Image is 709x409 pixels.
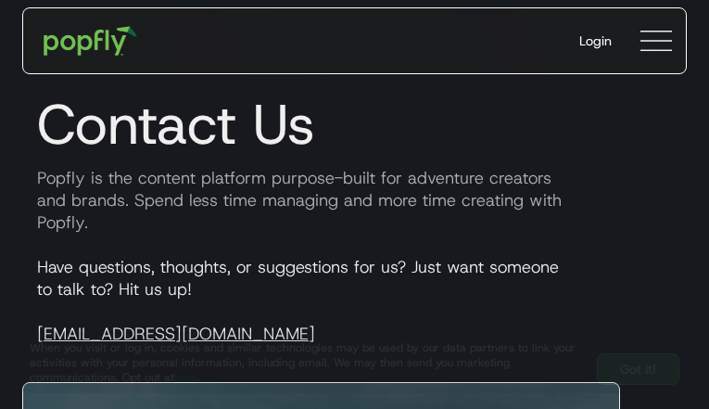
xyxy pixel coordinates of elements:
[22,256,687,345] p: Have questions, thoughts, or suggestions for us? Just want someone to talk to? Hit us up!
[31,13,150,69] a: home
[22,167,687,234] p: Popfly is the content platform purpose-built for adventure creators and brands. Spend less time m...
[564,17,627,65] a: Login
[30,340,582,385] div: When you visit or log in, cookies and similar technologies may be used by our data partners to li...
[579,32,612,50] div: Login
[597,353,679,385] a: Got It!
[37,323,315,345] a: [EMAIL_ADDRESS][DOMAIN_NAME]
[174,370,197,385] a: here
[22,91,687,158] h1: Contact Us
